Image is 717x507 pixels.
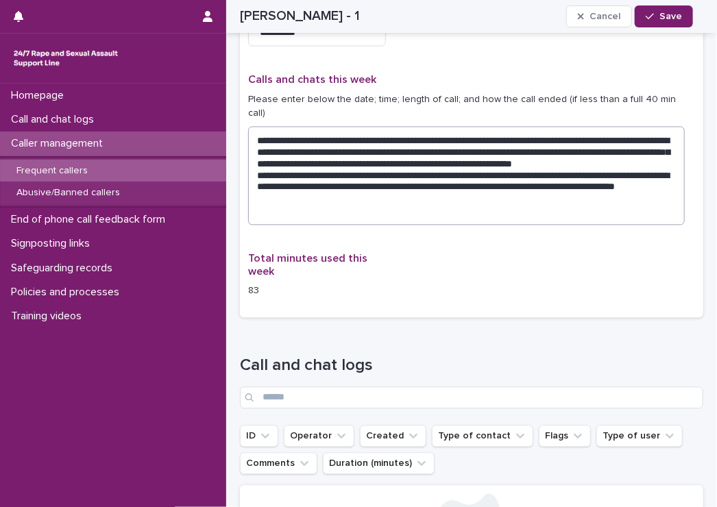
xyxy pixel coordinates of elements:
[248,75,376,86] span: Calls and chats this week
[284,425,354,447] button: Operator
[248,93,695,122] p: Please enter below the date; time; length of call; and how the call ended (if less than a full 40...
[566,5,632,27] button: Cancel
[248,253,367,277] span: Total minutes used this week
[5,213,176,226] p: End of phone call feedback form
[11,45,121,72] img: rhQMoQhaT3yELyF149Cw
[240,425,278,447] button: ID
[323,453,435,475] button: Duration (minutes)
[240,8,359,24] h2: [PERSON_NAME] - 1
[240,453,317,475] button: Comments
[240,387,703,409] input: Search
[5,262,123,275] p: Safeguarding records
[5,113,105,126] p: Call and chat logs
[5,310,93,323] p: Training videos
[539,425,591,447] button: Flags
[635,5,693,27] button: Save
[5,187,131,199] p: Abusive/Banned callers
[5,286,130,299] p: Policies and processes
[590,12,620,21] span: Cancel
[360,425,426,447] button: Created
[5,165,99,177] p: Frequent callers
[5,89,75,102] p: Homepage
[596,425,683,447] button: Type of user
[248,284,386,299] p: 83
[5,137,114,150] p: Caller management
[659,12,682,21] span: Save
[432,425,533,447] button: Type of contact
[240,356,703,376] h1: Call and chat logs
[5,237,101,250] p: Signposting links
